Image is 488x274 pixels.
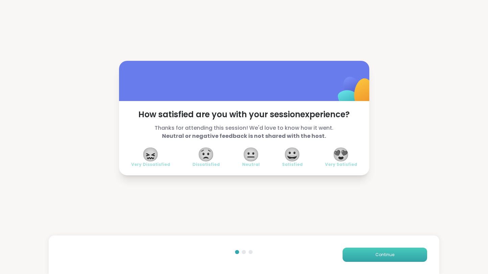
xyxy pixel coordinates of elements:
[332,148,349,160] span: 😍
[343,248,427,262] button: Continue
[322,59,389,126] img: ShareWell Logomark
[242,162,260,167] span: Neutral
[131,162,170,167] span: Very Dissatisfied
[197,148,214,160] span: 😟
[325,162,357,167] span: Very Satisfied
[142,148,159,160] span: 😖
[284,148,301,160] span: 😀
[375,252,394,258] span: Continue
[131,124,357,140] span: Thanks for attending this session! We'd love to know how it went.
[192,162,220,167] span: Dissatisfied
[242,148,259,160] span: 😐
[162,132,326,140] b: Neutral or negative feedback is not shared with the host.
[131,109,357,120] span: How satisfied are you with your session experience?
[282,162,303,167] span: Satisfied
